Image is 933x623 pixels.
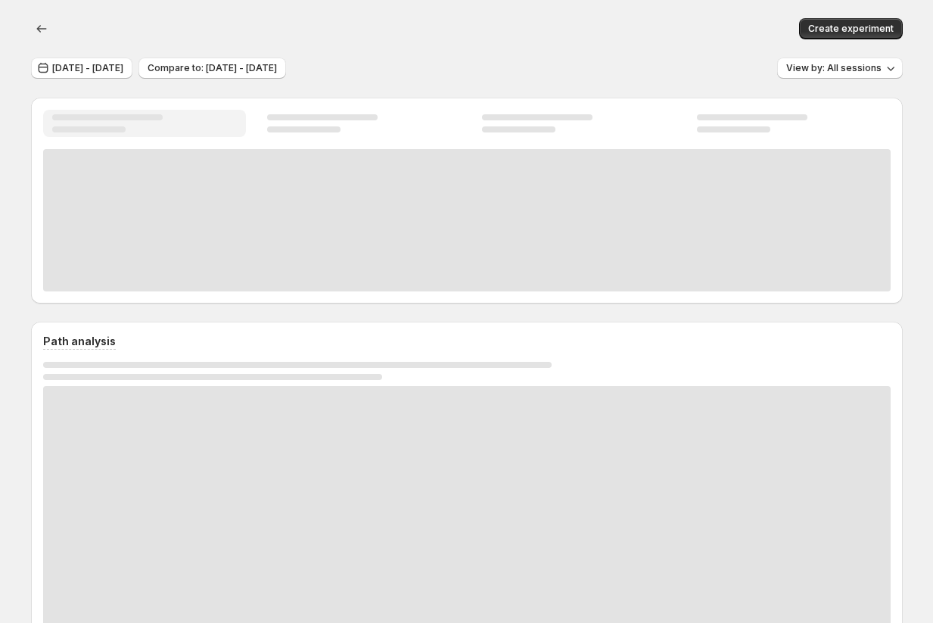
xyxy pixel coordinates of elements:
button: Compare to: [DATE] - [DATE] [138,58,286,79]
button: View by: All sessions [777,58,903,79]
h3: Path analysis [43,334,116,349]
span: Compare to: [DATE] - [DATE] [148,62,277,74]
span: Create experiment [808,23,894,35]
span: View by: All sessions [786,62,882,74]
button: [DATE] - [DATE] [31,58,132,79]
button: Create experiment [799,18,903,39]
span: [DATE] - [DATE] [52,62,123,74]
